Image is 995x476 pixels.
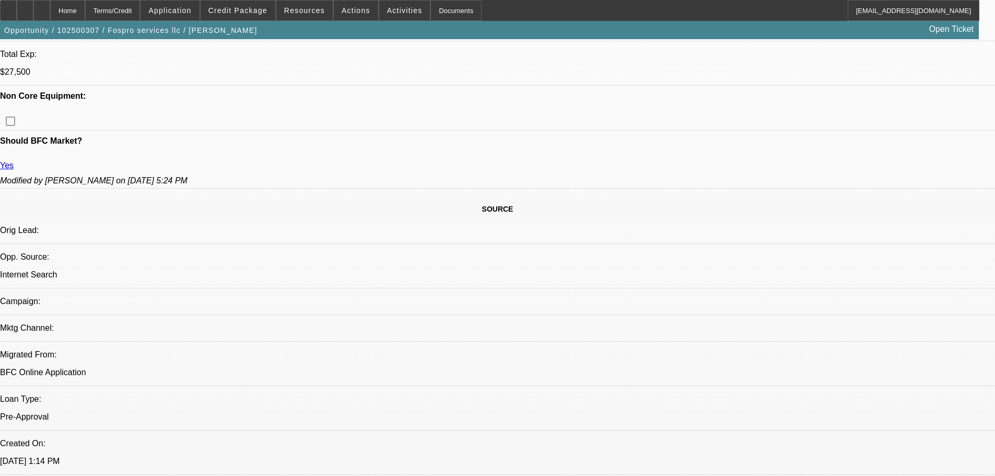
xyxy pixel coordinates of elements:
button: Credit Package [201,1,275,20]
span: Activities [387,6,423,15]
span: Credit Package [208,6,267,15]
button: Application [141,1,199,20]
span: Opportunity / 102500307 / Fospro services llc / [PERSON_NAME] [4,26,257,34]
button: Actions [334,1,378,20]
span: Actions [342,6,370,15]
span: Resources [284,6,325,15]
span: SOURCE [482,205,513,213]
button: Resources [276,1,333,20]
button: Activities [379,1,430,20]
span: Application [148,6,191,15]
a: Open Ticket [925,20,978,38]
